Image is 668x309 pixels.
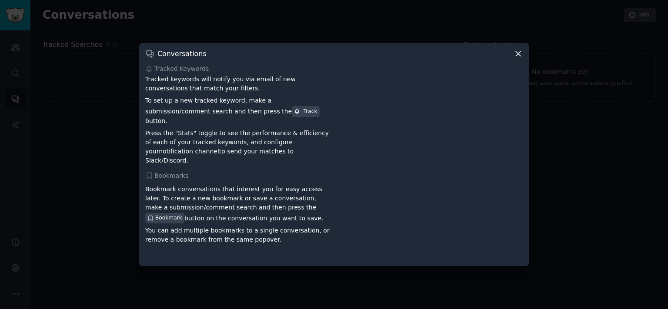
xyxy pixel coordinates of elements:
p: To set up a new tracked keyword, make a submission/comment search and then press the button. [145,96,331,125]
div: Bookmarks [145,171,523,180]
div: Tracked Keywords [145,64,523,73]
h3: Conversations [157,49,206,58]
div: Track [294,108,317,116]
iframe: YouTube video player [337,182,523,260]
p: You can add multiple bookmarks to a single conversation, or remove a bookmark from the same popover. [145,226,331,244]
iframe: YouTube video player [337,75,523,153]
p: Tracked keywords will notify you via email of new conversations that match your filters. [145,75,331,93]
a: notification channel [159,148,219,155]
p: Press the "Stats" toggle to see the performance & efficiency of each of your tracked keywords, an... [145,129,331,165]
span: Bookmark [155,214,182,222]
p: Bookmark conversations that interest you for easy access later. To create a new bookmark or save ... [145,185,331,223]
